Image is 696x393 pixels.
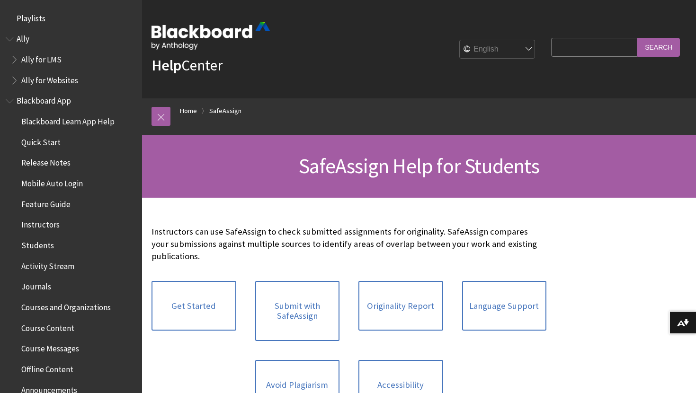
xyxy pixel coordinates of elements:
span: Ally [17,31,29,44]
input: Search [637,38,680,56]
a: Get Started [152,281,236,331]
p: Instructors can use SafeAssign to check submitted assignments for originality. SafeAssign compare... [152,226,546,263]
a: SafeAssign [209,105,241,117]
nav: Book outline for Playlists [6,10,136,26]
span: Students [21,237,54,250]
span: Courses and Organizations [21,299,111,312]
a: Originality Report [358,281,443,331]
span: Course Content [21,320,74,333]
img: Blackboard by Anthology [152,22,270,50]
span: Quick Start [21,134,61,147]
a: Submit with SafeAssign [255,281,340,341]
nav: Book outline for Anthology Ally Help [6,31,136,88]
a: HelpCenter [152,56,223,75]
span: Playlists [17,10,45,23]
span: Ally for LMS [21,52,62,64]
span: Blackboard Learn App Help [21,114,115,126]
span: Course Messages [21,341,79,354]
span: Feature Guide [21,196,71,209]
span: Blackboard App [17,93,71,106]
span: Ally for Websites [21,72,78,85]
a: Language Support [462,281,547,331]
select: Site Language Selector [460,40,535,59]
span: Instructors [21,217,60,230]
span: Journals [21,279,51,292]
span: Offline Content [21,361,73,374]
span: SafeAssign Help for Students [299,153,539,179]
span: Release Notes [21,155,71,168]
span: Mobile Auto Login [21,175,83,188]
span: Activity Stream [21,258,74,271]
a: Home [180,105,197,117]
strong: Help [152,56,181,75]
